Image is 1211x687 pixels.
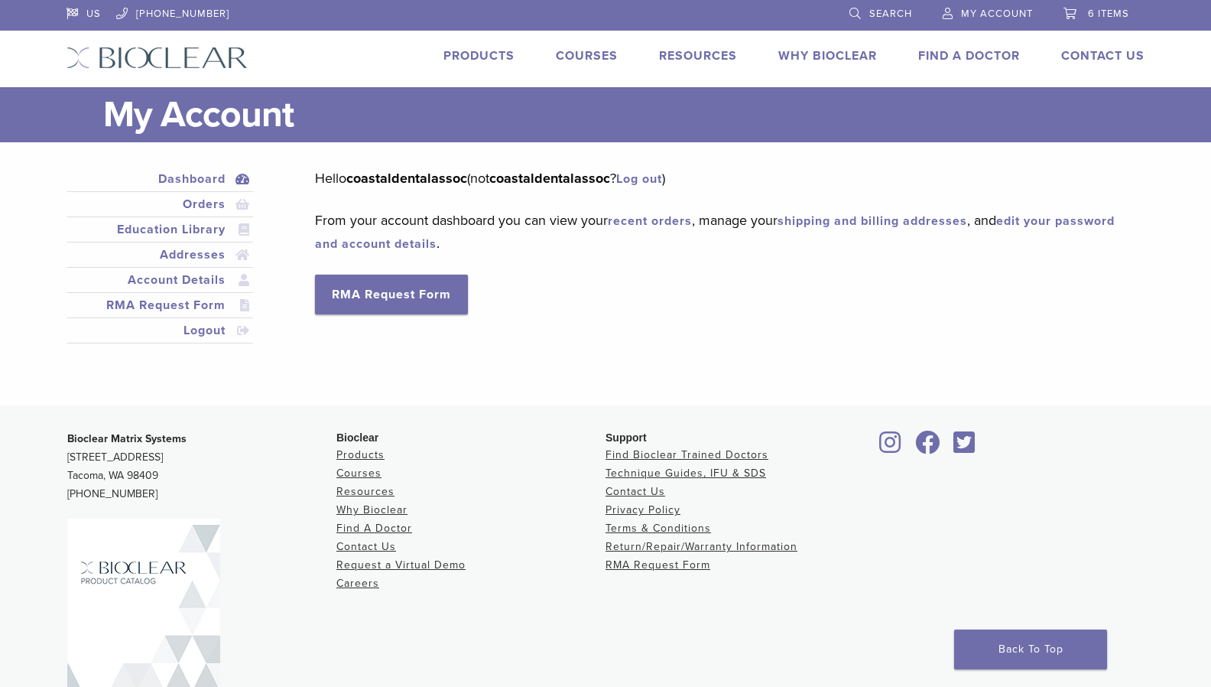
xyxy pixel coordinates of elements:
[869,8,912,20] span: Search
[336,448,385,461] a: Products
[70,220,250,239] a: Education Library
[605,485,665,498] a: Contact Us
[336,522,412,535] a: Find A Doctor
[948,440,980,455] a: Bioclear
[605,522,711,535] a: Terms & Conditions
[346,170,467,187] strong: coastaldentalassoc
[605,503,680,516] a: Privacy Policy
[70,195,250,213] a: Orders
[778,48,877,63] a: Why Bioclear
[336,558,466,571] a: Request a Virtual Demo
[315,167,1122,190] p: Hello (not ? )
[605,540,797,553] a: Return/Repair/Warranty Information
[918,48,1020,63] a: Find A Doctor
[315,209,1122,255] p: From your account dashboard you can view your , manage your , and .
[336,431,378,444] span: Bioclear
[616,171,662,187] a: Log out
[556,48,618,63] a: Courses
[659,48,737,63] a: Resources
[608,213,692,229] a: recent orders
[605,558,710,571] a: RMA Request Form
[70,271,250,289] a: Account Details
[605,431,647,444] span: Support
[489,170,610,187] strong: coastaldentalassoc
[336,467,381,480] a: Courses
[70,296,250,314] a: RMA Request Form
[336,540,396,553] a: Contact Us
[103,87,1144,142] h1: My Account
[70,321,250,340] a: Logout
[605,448,768,461] a: Find Bioclear Trained Doctors
[336,485,394,498] a: Resources
[443,48,515,63] a: Products
[70,170,250,188] a: Dashboard
[961,8,1033,20] span: My Account
[67,167,253,362] nav: Account pages
[315,275,468,314] a: RMA Request Form
[910,440,945,455] a: Bioclear
[778,213,967,229] a: shipping and billing addresses
[336,577,379,590] a: Careers
[1088,8,1129,20] span: 6 items
[954,630,1107,669] a: Back To Top
[67,47,248,69] img: Bioclear
[67,430,336,503] p: [STREET_ADDRESS] Tacoma, WA 98409 [PHONE_NUMBER]
[875,440,907,455] a: Bioclear
[70,246,250,264] a: Addresses
[1061,48,1144,63] a: Contact Us
[67,432,187,445] strong: Bioclear Matrix Systems
[336,503,407,516] a: Why Bioclear
[605,467,766,480] a: Technique Guides, IFU & SDS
